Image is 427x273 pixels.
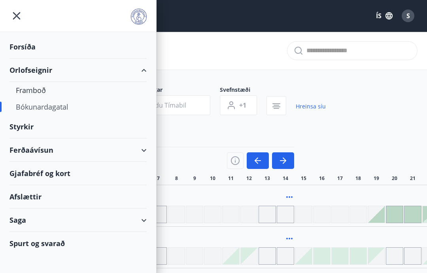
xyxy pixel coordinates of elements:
[9,35,147,59] div: Forsíða
[9,232,147,255] div: Spurt og svarað
[406,11,410,20] span: S
[131,9,147,25] img: union_logo
[220,86,266,95] span: Svefnstæði
[296,98,326,115] a: Hreinsa síu
[210,175,215,182] span: 10
[319,175,325,182] span: 16
[9,138,147,162] div: Ferðaávísun
[193,175,196,182] span: 9
[9,209,147,232] div: Saga
[16,99,140,115] div: Bókunardagatal
[265,175,270,182] span: 13
[372,9,397,23] button: ÍS
[337,175,343,182] span: 17
[157,175,160,182] span: 7
[355,175,361,182] span: 18
[228,175,234,182] span: 11
[9,9,24,23] button: menu
[220,95,257,115] button: +1
[175,175,178,182] span: 8
[239,101,246,110] span: +1
[16,82,140,99] div: Framboð
[127,86,220,95] span: Dagsetningar
[9,115,147,138] div: Styrkir
[246,175,252,182] span: 12
[301,175,306,182] span: 15
[374,175,379,182] span: 19
[399,6,418,25] button: S
[146,101,186,110] span: Veldu tímabil
[283,175,288,182] span: 14
[410,175,416,182] span: 21
[9,59,147,82] div: Orlofseignir
[9,162,147,185] div: Gjafabréf og kort
[392,175,397,182] span: 20
[127,95,210,115] button: Veldu tímabil
[9,185,147,209] div: Afslættir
